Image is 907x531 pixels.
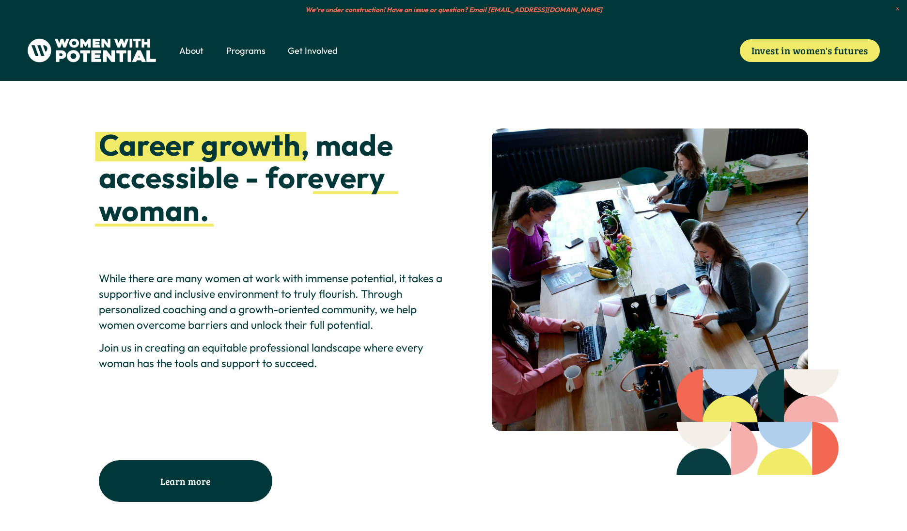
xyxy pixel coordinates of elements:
[99,340,451,371] p: Join us in creating an equitable professional landscape where every woman has the tools and suppo...
[179,45,203,57] span: About
[179,44,203,58] a: folder dropdown
[305,5,602,14] em: We’re under construction! Have an issue or question? Email [EMAIL_ADDRESS][DOMAIN_NAME]
[99,126,301,163] strong: Career growth
[99,159,391,228] strong: every woman.
[226,44,266,58] a: folder dropdown
[288,44,338,58] a: folder dropdown
[99,271,451,332] p: While there are many women at work with immense potential, it takes a supportive and inclusive en...
[226,45,266,57] span: Programs
[99,126,399,196] strong: , made accessible - for
[288,45,338,57] span: Get Involved
[27,38,156,63] img: Women With Potential
[99,460,272,502] a: Learn more
[740,39,880,62] a: Invest in women's futures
